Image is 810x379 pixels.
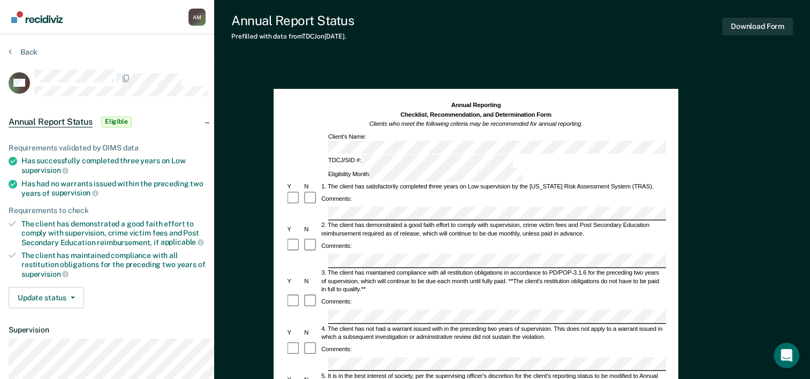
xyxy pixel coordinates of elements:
div: 1. The client has satisfactorily completed three years on Low supervision by the [US_STATE] Risk ... [320,182,666,190]
iframe: Intercom live chat [774,343,799,368]
strong: Checklist, Recommendation, and Determination Form [400,111,551,118]
div: The client has demonstrated a good faith effort to comply with supervision, crime victim fees and... [21,219,206,247]
div: Comments: [320,345,353,353]
div: N [303,277,320,285]
span: supervision [21,270,69,278]
span: supervision [21,166,69,175]
button: Download Form [722,18,793,35]
div: Client's Name: [327,132,687,154]
div: Requirements to check [9,206,206,215]
div: 4. The client has not had a warrant issued with in the preceding two years of supervision. This d... [320,324,666,341]
div: N [303,182,320,190]
div: A M [188,9,206,26]
div: Comments: [320,194,353,202]
div: Has had no warrants issued within the preceding two years of [21,179,206,198]
div: Annual Report Status [231,13,354,28]
button: Back [9,47,37,57]
span: applicable [161,238,204,246]
img: Recidiviz [11,11,63,23]
div: Y [286,182,303,190]
div: The client has maintained compliance with all restitution obligations for the preceding two years of [21,251,206,278]
div: TDCJ/SID #: [327,155,514,168]
div: Prefilled with data from TDCJ on [DATE] . [231,33,354,40]
div: N [303,225,320,233]
div: Y [286,225,303,233]
div: Requirements validated by OIMS data [9,143,206,153]
div: Y [286,329,303,337]
em: Clients who meet the following criteria may be recommended for annual reporting. [369,120,583,127]
button: Update status [9,287,84,308]
span: Annual Report Status [9,117,93,127]
div: 2. The client has demonstrated a good faith effort to comply with supervision, crime victim fees ... [320,221,666,238]
button: Profile dropdown button [188,9,206,26]
div: 3. The client has maintained compliance with all restitution obligations in accordance to PD/POP-... [320,269,666,293]
div: Y [286,277,303,285]
div: Eligibility Month: [327,168,524,181]
div: Comments: [320,297,353,305]
span: Eligible [101,117,132,127]
strong: Annual Reporting [451,102,501,109]
div: Comments: [320,242,353,250]
div: N [303,329,320,337]
span: supervision [51,188,99,197]
dt: Supervision [9,325,206,335]
div: Has successfully completed three years on Low [21,156,206,175]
